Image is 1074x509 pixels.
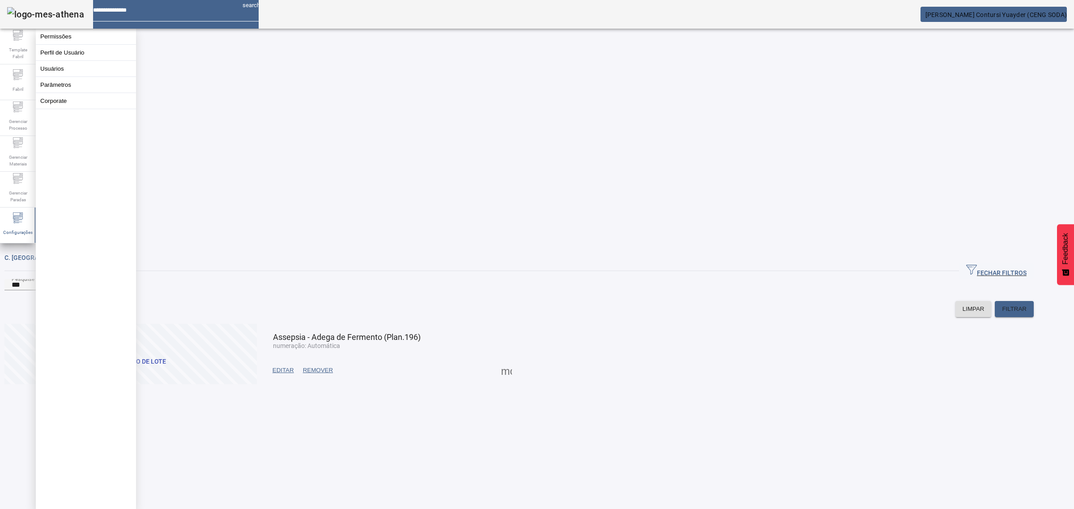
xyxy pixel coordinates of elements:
span: FECHAR FILTROS [966,264,1027,278]
span: Feedback [1061,233,1070,264]
button: Corporate [36,93,136,109]
span: LIMPAR [963,305,984,314]
button: Parâmetros [36,77,136,93]
button: Permissões [36,29,136,44]
span: Fabril [10,83,26,95]
span: EDITAR [273,366,294,375]
button: Usuários [36,61,136,76]
mat-label: Pesquise por código ou descrição [12,276,97,282]
button: EDITAR [268,362,298,378]
span: Gerenciar Processo [4,115,31,134]
span: Configurações [0,226,35,238]
span: Gerenciar Paradas [4,187,31,206]
span: Assepsia - Adega de Fermento (Plan.196) [273,332,421,342]
span: FILTRAR [1002,305,1027,314]
span: numeração: Automática [273,342,340,349]
button: Associar tipo de lote [4,324,257,384]
span: Gerenciar Materiais [4,151,31,170]
span: Template Fabril [4,44,31,63]
span: REMOVER [303,366,333,375]
span: [PERSON_NAME] Contursi Yuayder (CENG SODA) [925,11,1067,18]
span: C. [GEOGRAPHIC_DATA] [4,254,79,261]
button: Perfil de Usuário [36,45,136,60]
button: FILTRAR [995,301,1034,317]
button: Mais [499,362,515,378]
button: LIMPAR [955,301,992,317]
button: Feedback - Mostrar pesquisa [1057,224,1074,285]
button: REMOVER [298,362,337,378]
button: FECHAR FILTROS [959,263,1034,279]
img: logo-mes-athena [7,7,84,21]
